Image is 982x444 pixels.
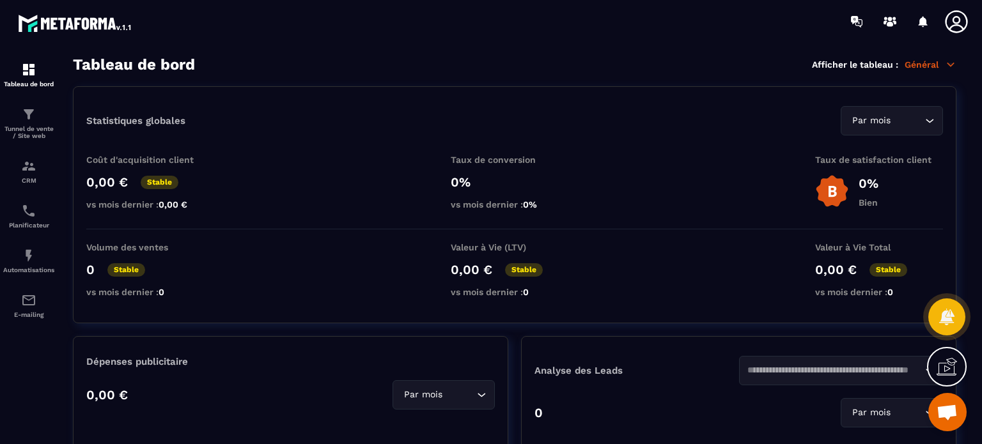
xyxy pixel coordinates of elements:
p: 0,00 € [451,262,492,277]
p: Taux de satisfaction client [815,155,943,165]
img: formation [21,158,36,174]
span: 0,00 € [159,199,187,210]
p: Général [905,59,956,70]
input: Search for option [445,388,474,402]
p: Tableau de bord [3,80,54,88]
p: Bien [859,197,878,208]
div: Search for option [739,356,944,385]
span: 0 [159,287,164,297]
p: 0 [534,405,543,420]
div: Search for option [841,398,943,427]
img: scheduler [21,203,36,218]
span: 0% [523,199,537,210]
h3: Tableau de bord [73,56,195,73]
a: schedulerschedulerPlanificateur [3,194,54,238]
a: formationformationTableau de bord [3,52,54,97]
p: vs mois dernier : [86,287,214,297]
p: Stable [869,263,907,277]
p: 0% [859,176,878,191]
p: vs mois dernier : [451,199,579,210]
input: Search for option [893,406,922,420]
img: automations [21,248,36,263]
p: Tunnel de vente / Site web [3,125,54,139]
p: Coût d'acquisition client [86,155,214,165]
a: emailemailE-mailing [3,283,54,328]
p: Statistiques globales [86,115,185,126]
img: email [21,293,36,308]
span: 0 [887,287,893,297]
a: formationformationCRM [3,149,54,194]
img: b-badge-o.b3b20ee6.svg [815,174,849,208]
img: formation [21,62,36,77]
a: Ouvrir le chat [928,393,967,431]
p: Planificateur [3,222,54,229]
p: Analyse des Leads [534,365,739,376]
p: Afficher le tableau : [812,59,898,70]
p: vs mois dernier : [815,287,943,297]
p: Valeur à Vie (LTV) [451,242,579,252]
div: Search for option [393,380,495,410]
p: Taux de conversion [451,155,579,165]
span: Par mois [849,114,893,128]
p: Dépenses publicitaire [86,356,495,367]
a: formationformationTunnel de vente / Site web [3,97,54,149]
a: automationsautomationsAutomatisations [3,238,54,283]
p: 0,00 € [86,174,128,190]
p: 0 [86,262,95,277]
p: 0% [451,174,579,190]
input: Search for option [893,114,922,128]
p: vs mois dernier : [451,287,579,297]
p: Stable [141,176,178,189]
p: Volume des ventes [86,242,214,252]
span: 0 [523,287,529,297]
p: CRM [3,177,54,184]
p: Stable [107,263,145,277]
p: Automatisations [3,266,54,273]
div: Search for option [841,106,943,135]
p: 0,00 € [815,262,857,277]
p: Stable [505,263,543,277]
img: formation [21,107,36,122]
p: Valeur à Vie Total [815,242,943,252]
input: Search for option [747,364,923,378]
span: Par mois [401,388,445,402]
img: logo [18,11,133,34]
p: E-mailing [3,311,54,318]
span: Par mois [849,406,893,420]
p: vs mois dernier : [86,199,214,210]
p: 0,00 € [86,387,128,402]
